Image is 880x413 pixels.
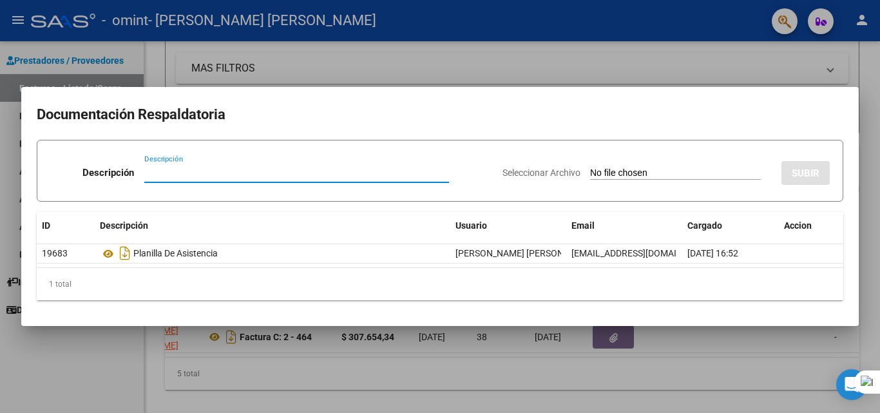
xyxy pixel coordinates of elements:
p: Descripción [82,166,134,180]
span: SUBIR [792,168,819,179]
span: [DATE] 16:52 [687,248,738,258]
datatable-header-cell: Accion [779,212,843,240]
datatable-header-cell: Cargado [682,212,779,240]
h2: Documentación Respaldatoria [37,102,843,127]
span: Descripción [100,220,148,231]
span: 19683 [42,248,68,258]
datatable-header-cell: ID [37,212,95,240]
span: Cargado [687,220,722,231]
span: Accion [784,220,812,231]
span: [PERSON_NAME] [PERSON_NAME] [455,248,595,258]
span: Email [571,220,595,231]
div: 1 total [37,268,843,300]
datatable-header-cell: Descripción [95,212,450,240]
span: [EMAIL_ADDRESS][DOMAIN_NAME] [571,248,714,258]
datatable-header-cell: Usuario [450,212,566,240]
span: Usuario [455,220,487,231]
i: Descargar documento [117,243,133,264]
span: Seleccionar Archivo [502,168,580,178]
div: Planilla De Asistencia [100,243,445,264]
span: ID [42,220,50,231]
button: SUBIR [781,161,830,185]
datatable-header-cell: Email [566,212,682,240]
div: Open Intercom Messenger [836,369,867,400]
